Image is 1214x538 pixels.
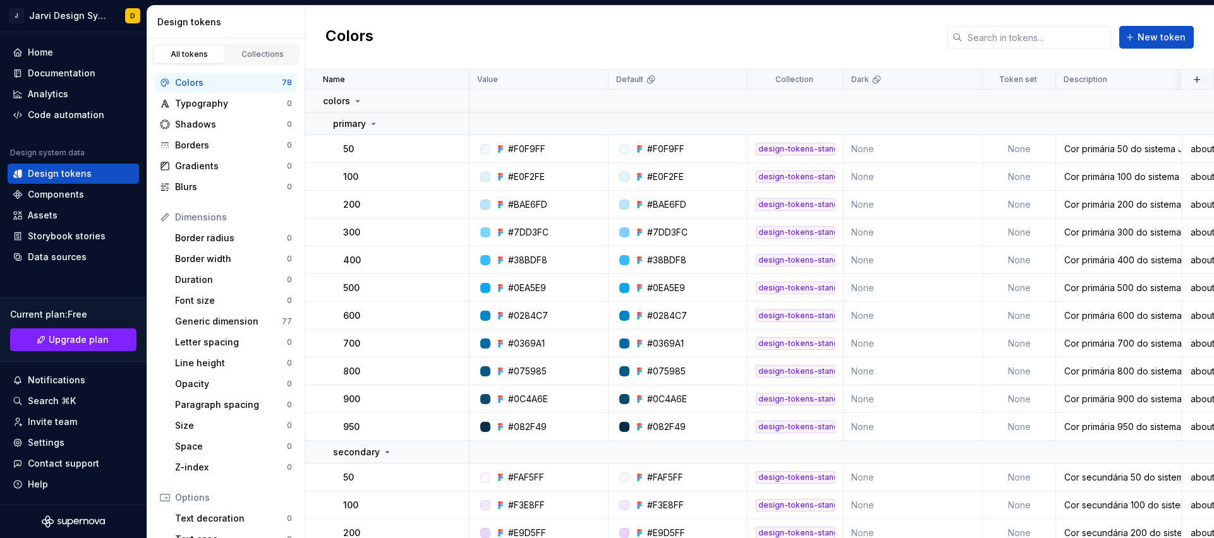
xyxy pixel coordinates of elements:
[28,374,85,386] div: Notifications
[170,353,297,373] a: Line height0
[130,11,135,21] div: D
[287,254,292,264] div: 0
[343,421,360,433] p: 950
[756,143,835,155] div: design-tokens-standard.json
[175,97,287,110] div: Typography
[983,491,1056,519] td: None
[1057,198,1181,211] div: Cor primária 200 do sistema Jarvi
[155,156,297,176] a: Gradients0
[323,95,350,107] p: colors
[983,135,1056,163] td: None
[647,254,686,266] div: #38BDF8
[508,421,547,433] div: #082F49
[343,282,360,294] p: 500
[8,474,139,494] button: Help
[3,2,144,29] button: JJarvi Design SystemD
[8,84,139,104] a: Analytics
[170,415,297,436] a: Size0
[29,9,110,22] div: Jarvi Design System
[158,49,221,59] div: All tokens
[287,337,292,347] div: 0
[287,296,292,306] div: 0
[10,148,85,158] div: Design system data
[175,336,287,349] div: Letter spacing
[28,188,84,201] div: Components
[170,270,297,290] a: Duration0
[155,177,297,197] a: Blurs0
[844,135,983,163] td: None
[756,198,835,211] div: design-tokens-standard.json
[983,302,1056,330] td: None
[508,226,549,239] div: #7DD3FC
[175,398,287,411] div: Paragraph spacing
[647,198,686,211] div: #BAE6FD
[287,275,292,285] div: 0
[983,246,1056,274] td: None
[508,337,545,350] div: #0369A1
[983,163,1056,191] td: None
[8,433,139,453] a: Settings
[170,249,297,269] a: Border width0
[844,274,983,302] td: None
[1064,75,1107,85] p: Description
[1057,499,1181,511] div: Cor secundária 100 do sistema Jarvi
[756,471,835,484] div: design-tokens-standard.json
[1057,471,1181,484] div: Cor secundária 50 do sistema Jarvi
[175,419,287,432] div: Size
[1057,254,1181,266] div: Cor primária 400 do sistema Jarvi
[287,513,292,523] div: 0
[508,365,547,378] div: #075985
[508,170,545,183] div: #E0F2FE
[175,378,287,390] div: Opacity
[756,254,835,266] div: design-tokens-standard.json
[983,330,1056,357] td: None
[175,181,287,193] div: Blurs
[287,400,292,410] div: 0
[28,209,58,222] div: Assets
[343,170,358,183] p: 100
[8,184,139,205] a: Components
[983,413,1056,441] td: None
[983,191,1056,218] td: None
[282,78,292,88] div: 78
[756,365,835,378] div: design-tokens-standard.json
[28,88,68,100] div: Analytics
[231,49,294,59] div: Collections
[175,357,287,369] div: Line height
[28,395,76,407] div: Search ⌘K
[287,99,292,109] div: 0
[647,282,685,294] div: #0EA5E9
[647,365,686,378] div: #075985
[508,309,548,322] div: #0284C7
[844,302,983,330] td: None
[756,499,835,511] div: design-tokens-standard.json
[28,46,53,59] div: Home
[170,457,297,477] a: Z-index0
[647,421,686,433] div: #082F49
[756,421,835,433] div: design-tokens-standard.json
[508,143,545,155] div: #F0F9FF
[508,499,545,511] div: #F3E8FF
[155,73,297,93] a: Colors78
[647,170,684,183] div: #E0F2FE
[343,471,354,484] p: 50
[28,167,92,180] div: Design tokens
[175,160,287,172] div: Gradients
[844,463,983,491] td: None
[1057,143,1181,155] div: Cor primária 50 do sistema Jarvi
[49,333,109,346] span: Upgrade plan
[287,379,292,389] div: 0
[170,228,297,248] a: Border radius0
[9,8,24,23] div: J
[155,93,297,114] a: Typography0
[508,198,547,211] div: #BAE6FD
[175,315,282,328] div: Generic dimension
[42,515,105,528] a: Supernova Logo
[616,75,643,85] p: Default
[1138,31,1186,44] span: New token
[962,26,1112,49] input: Search in tokens...
[983,385,1056,413] td: None
[844,163,983,191] td: None
[170,508,297,529] a: Text decoration0
[983,463,1056,491] td: None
